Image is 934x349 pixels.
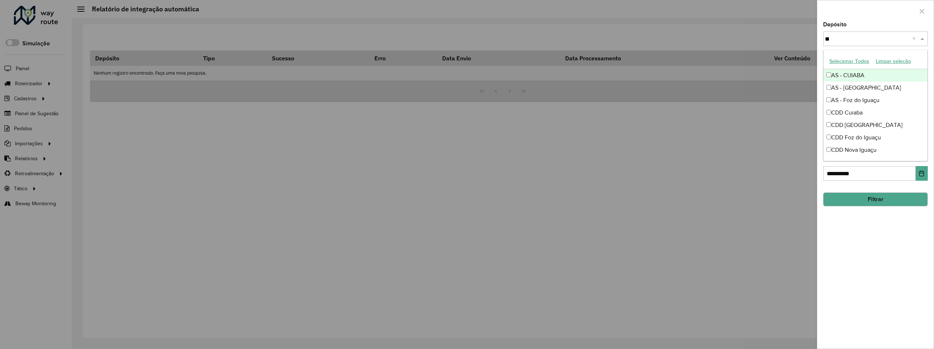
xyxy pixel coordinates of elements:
[823,131,927,144] div: CDD Foz do Iguaçu
[912,34,919,43] span: Clear all
[916,166,928,181] button: Choose Date
[826,56,873,67] button: Selecionar Todos
[823,20,847,29] label: Depósito
[873,56,914,67] button: Limpar seleção
[823,192,928,206] button: Filtrar
[823,144,927,156] div: CDD Nova Iguaçu
[823,119,927,131] div: CDD [GEOGRAPHIC_DATA]
[823,69,927,82] div: AS - CUIABA
[823,94,927,106] div: AS - Foz do Iguaçu
[823,156,927,169] div: CDI Macacu
[823,106,927,119] div: CDD Cuiaba
[823,50,928,161] ng-dropdown-panel: Options list
[823,82,927,94] div: AS - [GEOGRAPHIC_DATA]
